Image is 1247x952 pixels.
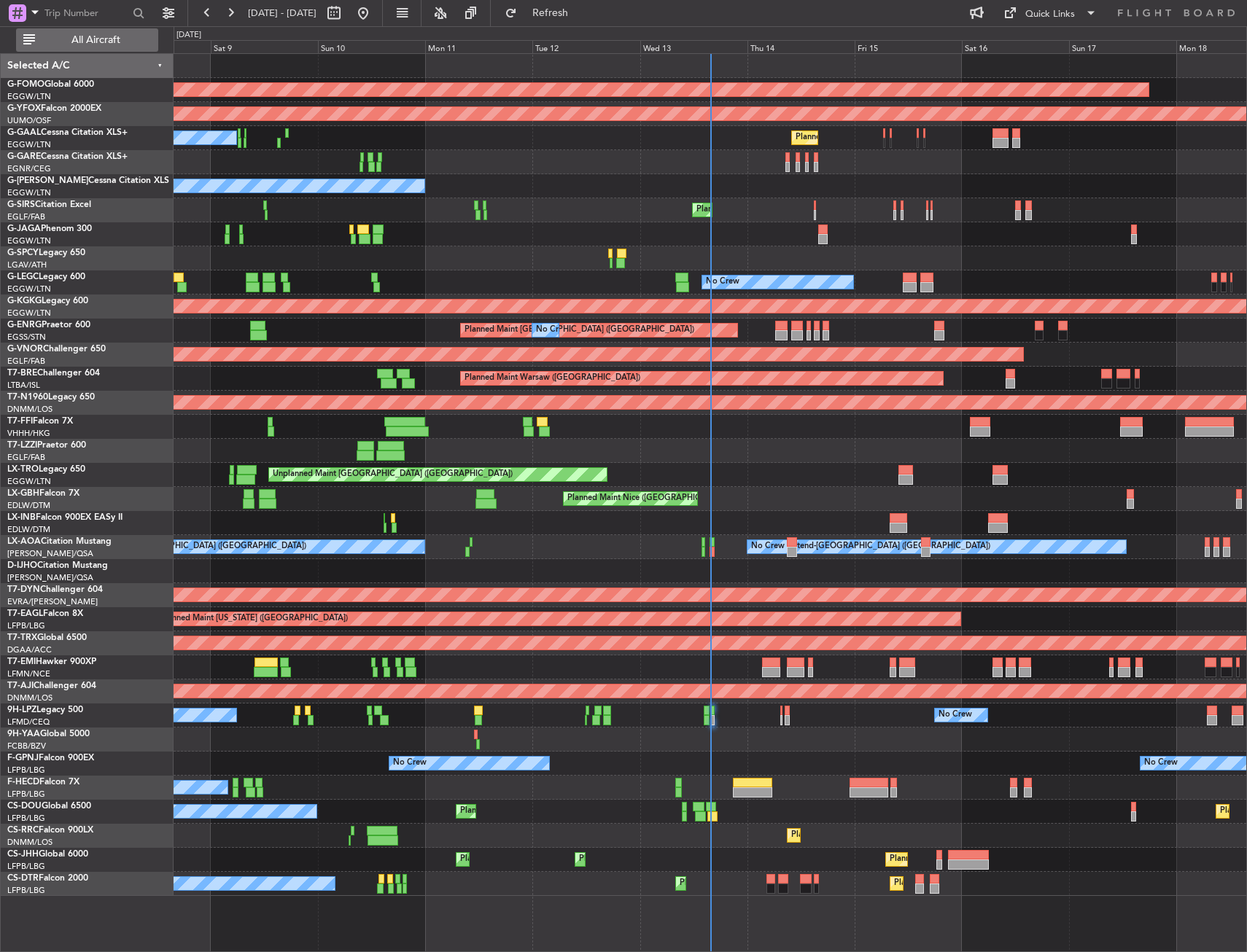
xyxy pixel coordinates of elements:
span: T7-N1960 [7,393,48,402]
span: T7-BRE [7,369,37,378]
a: FCBB/BZV [7,741,46,752]
a: T7-TRXGlobal 6500 [7,633,87,642]
span: T7-LZZI [7,441,37,450]
a: [PERSON_NAME]/QSA [7,572,93,583]
span: D-IJHO [7,561,37,570]
span: T7-TRX [7,633,37,642]
span: T7-EMI [7,658,36,666]
span: LX-GBH [7,489,39,498]
span: G-ENRG [7,321,42,329]
a: LTBA/ISL [7,380,40,391]
div: Tue 12 [532,40,640,53]
a: LFPB/LBG [7,789,45,800]
div: Sat 16 [962,40,1069,53]
a: VHHH/HKG [7,428,50,439]
div: Wed 13 [640,40,747,53]
span: CS-DTR [7,874,39,883]
a: LFPB/LBG [7,765,45,776]
a: EDLW/DTM [7,524,50,535]
span: G-SPCY [7,249,39,257]
a: DNMM/LOS [7,837,53,848]
a: F-HECDFalcon 7X [7,778,79,787]
div: Planned Maint [GEOGRAPHIC_DATA] ([GEOGRAPHIC_DATA]) [894,873,1124,894]
div: Sun 17 [1069,40,1176,53]
a: G-VNORChallenger 650 [7,345,106,354]
a: EGGW/LTN [7,91,51,102]
span: T7-FFI [7,417,33,426]
a: DGAA/ACC [7,644,52,655]
span: G-GARE [7,152,41,161]
a: EGSS/STN [7,332,46,343]
a: LX-AOACitation Mustang [7,537,112,546]
a: G-ENRGPraetor 600 [7,321,90,329]
div: Planned Maint [GEOGRAPHIC_DATA] ([GEOGRAPHIC_DATA]) [460,800,690,822]
span: F-GPNJ [7,754,39,762]
a: T7-EMIHawker 900XP [7,658,96,666]
a: EGGW/LTN [7,235,51,246]
span: LX-INB [7,513,36,522]
span: [DATE] - [DATE] [248,7,316,20]
a: LGAV/ATH [7,260,47,270]
a: G-KGKGLegacy 600 [7,297,88,305]
a: LFMD/CEQ [7,717,50,727]
a: LX-INBFalcon 900EX EASy II [7,513,123,522]
a: LFMN/NCE [7,668,50,679]
a: T7-AJIChallenger 604 [7,682,96,690]
span: G-LEGC [7,273,39,281]
a: CS-RRCFalcon 900LX [7,826,93,835]
div: Fri 15 [855,40,962,53]
div: Planned Maint [GEOGRAPHIC_DATA] ([GEOGRAPHIC_DATA]) [465,319,694,341]
div: Sun 10 [318,40,425,53]
a: G-GARECessna Citation XLS+ [7,152,128,161]
div: Planned Maint [GEOGRAPHIC_DATA] ([GEOGRAPHIC_DATA]) [460,848,690,870]
span: G-JAGA [7,225,41,233]
a: G-GAALCessna Citation XLS+ [7,128,128,137]
span: F-HECD [7,778,39,787]
a: EGLF/FAB [7,211,45,222]
div: No Crew [939,704,972,726]
a: G-SPCYLegacy 650 [7,249,85,257]
div: Quick Links [1025,7,1075,22]
span: G-VNOR [7,345,43,354]
div: No Crew [393,752,427,774]
span: Refresh [520,8,581,18]
div: Unplanned Maint [GEOGRAPHIC_DATA] ([GEOGRAPHIC_DATA]) [273,464,513,485]
a: G-SIRSCitation Excel [7,200,91,209]
span: CS-DOU [7,802,42,811]
div: Planned Maint [796,127,849,149]
span: G-SIRS [7,200,35,209]
div: Mon 11 [425,40,532,53]
a: CS-DOUGlobal 6500 [7,802,91,811]
a: T7-BREChallenger 604 [7,369,100,378]
span: 9H-YAA [7,730,40,738]
a: G-[PERSON_NAME]Cessna Citation XLS [7,176,169,185]
a: EGGW/LTN [7,187,51,198]
div: No Crew [706,271,739,293]
button: Refresh [498,1,586,25]
a: CS-DTRFalcon 2000 [7,874,88,883]
span: T7-DYN [7,585,40,594]
a: EGLF/FAB [7,452,45,463]
span: LX-AOA [7,537,41,546]
a: EGGW/LTN [7,284,51,294]
a: DNMM/LOS [7,692,53,703]
a: UUMO/OSF [7,115,51,126]
span: CS-RRC [7,826,39,835]
a: LFPB/LBG [7,861,45,872]
a: DNMM/LOS [7,404,53,415]
div: Planned Maint [GEOGRAPHIC_DATA] ([GEOGRAPHIC_DATA]) [890,848,1119,870]
span: G-FOMO [7,80,44,89]
a: G-JAGAPhenom 300 [7,225,92,233]
a: F-GPNJFalcon 900EX [7,754,94,762]
div: Thu 14 [747,40,855,53]
span: G-[PERSON_NAME] [7,176,88,185]
div: Planned Maint [GEOGRAPHIC_DATA] ([GEOGRAPHIC_DATA]) [696,199,926,221]
div: Planned Maint [US_STATE] ([GEOGRAPHIC_DATA]) [160,608,348,630]
a: LFPB/LBG [7,885,45,896]
a: T7-FFIFalcon 7X [7,417,73,426]
span: G-GAAL [7,128,41,137]
div: Planned Maint Nice ([GEOGRAPHIC_DATA]) [567,488,730,510]
a: CS-JHHGlobal 6000 [7,850,88,859]
a: LFPB/LBG [7,620,45,631]
a: T7-DYNChallenger 604 [7,585,103,594]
